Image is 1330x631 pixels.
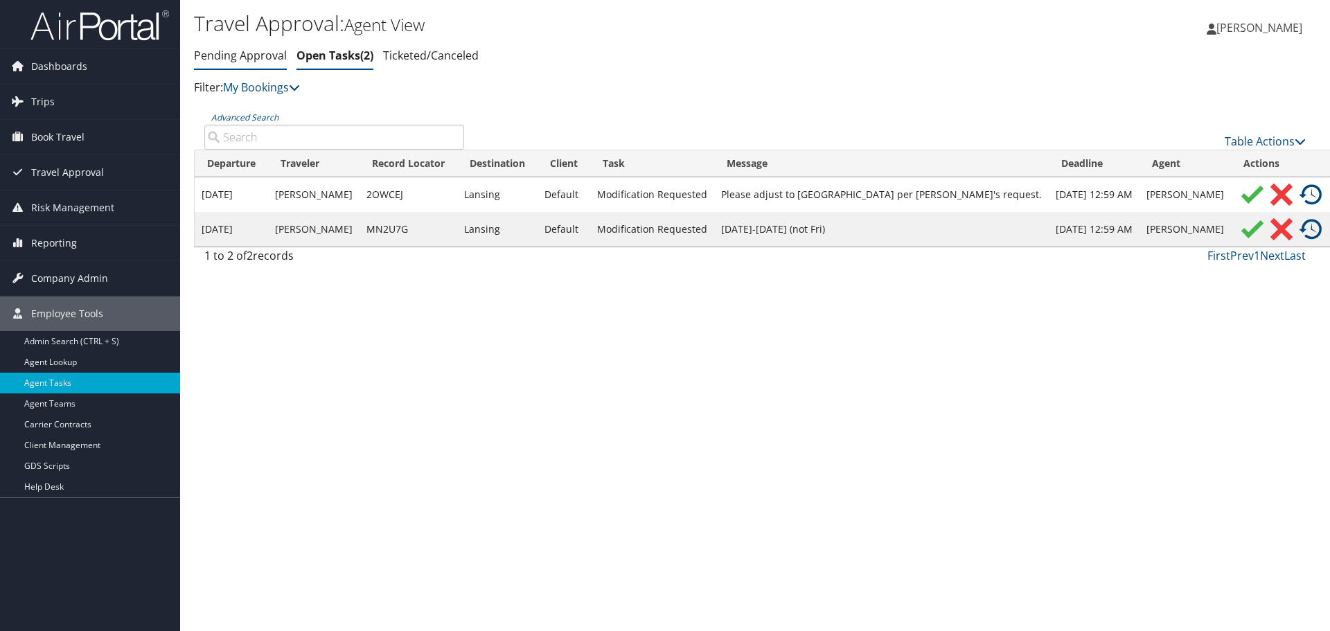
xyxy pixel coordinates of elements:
[1296,218,1325,240] a: View History
[1049,212,1140,247] td: [DATE] 12:59 AM
[31,190,114,225] span: Risk Management
[1267,184,1296,206] a: Cancel
[1296,184,1325,206] a: View History
[31,85,55,119] span: Trips
[1270,184,1293,206] img: ta-cancel.png
[31,155,104,190] span: Travel Approval
[538,177,590,212] td: Default
[457,150,538,177] th: Destination: activate to sort column ascending
[195,177,268,212] td: [DATE]
[538,212,590,247] td: Default
[714,150,1049,177] th: Message: activate to sort column ascending
[1260,248,1284,263] a: Next
[1238,218,1267,240] a: Ticket
[1207,7,1316,48] a: [PERSON_NAME]
[1300,218,1322,240] img: ta-history.png
[268,150,360,177] th: Traveler: activate to sort column ascending
[1300,184,1322,206] img: ta-history.png
[457,212,538,247] td: Lansing
[1207,248,1230,263] a: First
[1254,248,1260,263] a: 1
[1238,184,1267,206] a: Ticket
[590,212,714,247] td: Modification Requested
[1284,248,1306,263] a: Last
[1241,184,1263,206] img: ta-approve.png
[1267,218,1296,240] a: Cancel
[360,177,457,212] td: 2OWCEJ
[1270,218,1293,240] img: ta-cancel.png
[1140,177,1231,212] td: [PERSON_NAME]
[31,296,103,331] span: Employee Tools
[204,247,464,271] div: 1 to 2 of records
[457,177,538,212] td: Lansing
[714,212,1049,247] td: [DATE]-[DATE] (not Fri)
[1049,150,1140,177] th: Deadline: activate to sort column ascending
[383,48,479,63] a: Ticketed/Canceled
[538,150,590,177] th: Client: activate to sort column ascending
[31,49,87,84] span: Dashboards
[714,177,1049,212] td: Please adjust to [GEOGRAPHIC_DATA] per [PERSON_NAME]'s request.
[590,150,714,177] th: Task: activate to sort column ascending
[211,112,278,123] a: Advanced Search
[204,125,464,150] input: Advanced Search
[1241,218,1263,240] img: ta-approve.png
[1140,212,1231,247] td: [PERSON_NAME]
[1140,150,1231,177] th: Agent: activate to sort column ascending
[194,48,287,63] a: Pending Approval
[31,120,85,154] span: Book Travel
[1049,177,1140,212] td: [DATE] 12:59 AM
[344,13,425,36] small: Agent View
[268,177,360,212] td: [PERSON_NAME]
[195,150,268,177] th: Departure: activate to sort column ascending
[360,212,457,247] td: MN2U7G
[1216,20,1302,35] span: [PERSON_NAME]
[360,150,457,177] th: Record Locator: activate to sort column ascending
[194,79,942,97] p: Filter:
[1230,248,1254,263] a: Prev
[195,212,268,247] td: [DATE]
[31,226,77,260] span: Reporting
[194,9,942,38] h1: Travel Approval:
[360,48,373,63] span: 2
[1225,134,1306,149] a: Table Actions
[31,261,108,296] span: Company Admin
[223,80,300,95] a: My Bookings
[296,48,373,63] a: Open Tasks2
[247,248,253,263] span: 2
[590,177,714,212] td: Modification Requested
[30,9,169,42] img: airportal-logo.png
[268,212,360,247] td: [PERSON_NAME]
